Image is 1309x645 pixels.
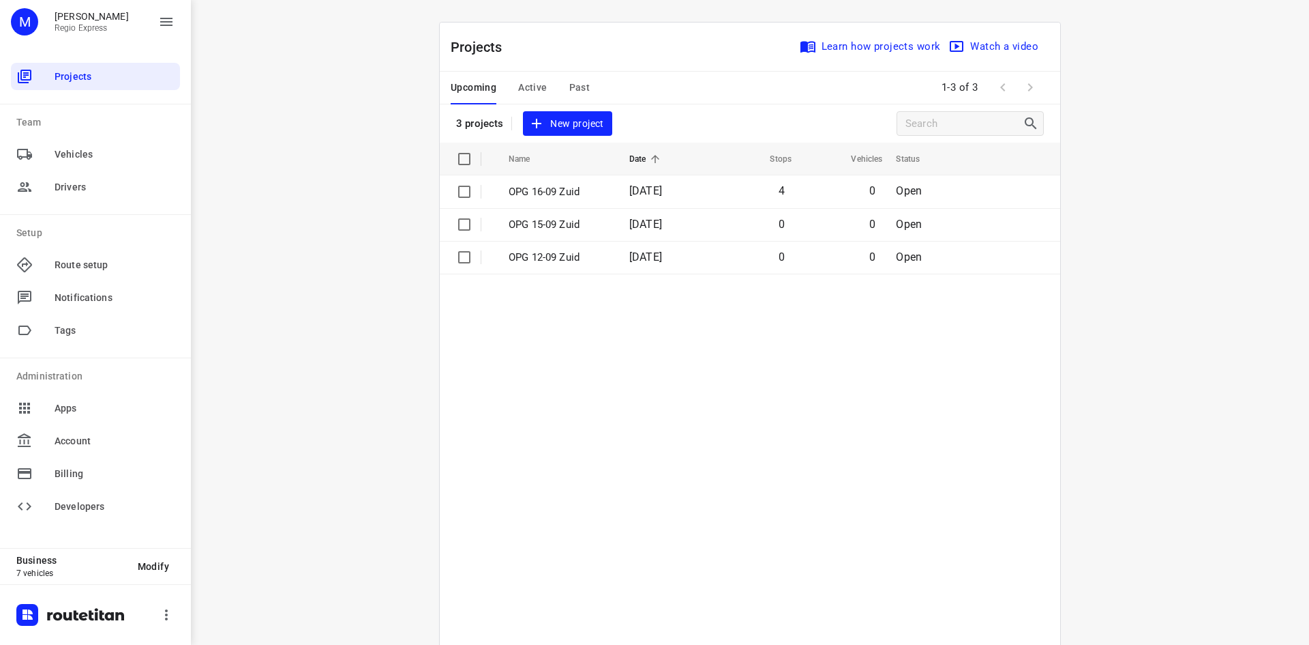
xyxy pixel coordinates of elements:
p: Administration [16,369,180,384]
div: Drivers [11,173,180,201]
span: [DATE] [629,250,662,263]
div: Vehicles [11,141,180,168]
div: Billing [11,460,180,487]
span: Billing [55,467,175,481]
span: Tags [55,324,175,338]
div: Account [11,427,180,455]
span: 0 [869,250,875,263]
p: Setup [16,226,180,240]
p: OPG 12-09 Zuid [509,250,609,266]
span: [DATE] [629,184,662,197]
p: 7 vehicles [16,569,127,578]
span: New project [531,115,603,132]
span: 0 [779,250,785,263]
span: Status [896,151,937,167]
div: Tags [11,317,180,344]
span: Stops [752,151,792,167]
span: 0 [869,184,875,197]
input: Search projects [905,113,1023,134]
span: Vehicles [833,151,882,167]
p: 3 projects [456,117,503,130]
p: Business [16,555,127,566]
span: Open [896,250,922,263]
span: Open [896,218,922,231]
span: [DATE] [629,218,662,231]
span: Notifications [55,291,175,305]
span: Apps [55,401,175,416]
div: Developers [11,493,180,520]
p: Team [16,115,180,130]
span: Account [55,434,175,448]
span: Date [629,151,664,167]
div: Apps [11,395,180,422]
p: Regio Express [55,23,129,33]
span: Next Page [1017,74,1044,101]
span: Vehicles [55,147,175,162]
p: OPG 16-09 Zuid [509,184,609,200]
span: Modify [138,561,169,572]
button: Modify [127,554,180,579]
span: Open [896,184,922,197]
span: 0 [779,218,785,231]
p: Projects [451,37,513,57]
div: Notifications [11,284,180,311]
span: Active [518,79,547,96]
span: Drivers [55,180,175,195]
span: Developers [55,500,175,514]
button: New project [523,111,612,137]
span: 0 [869,218,875,231]
p: OPG 15-09 Zuid [509,217,609,233]
p: Max Bisseling [55,11,129,22]
span: Route setup [55,258,175,272]
span: Previous Page [989,74,1017,101]
span: Projects [55,70,175,84]
div: M [11,8,38,35]
span: Past [569,79,590,96]
div: Route setup [11,251,180,278]
div: Search [1023,115,1043,132]
span: 1-3 of 3 [936,73,984,102]
div: Projects [11,63,180,90]
span: Upcoming [451,79,496,96]
span: Name [509,151,548,167]
span: 4 [779,184,785,197]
